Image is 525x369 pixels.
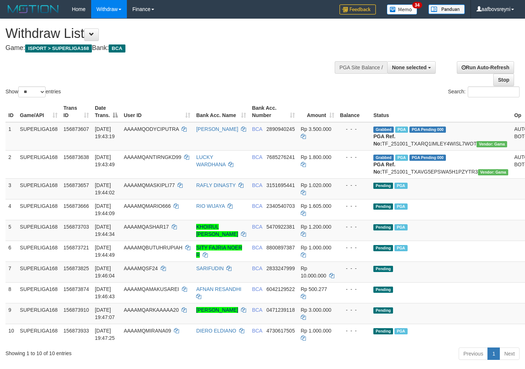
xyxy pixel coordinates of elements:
span: 156873721 [63,245,89,250]
td: SUPERLIGA168 [17,178,61,199]
span: 156873607 [63,126,89,132]
img: Feedback.jpg [339,4,376,15]
div: - - - [340,154,368,161]
img: MOTION_logo.png [5,4,61,15]
b: PGA Ref. No: [373,162,395,175]
span: 156873874 [63,286,89,292]
a: Previous [459,347,488,360]
span: AAAAMQASHAR17 [124,224,169,230]
td: SUPERLIGA168 [17,122,61,151]
span: BCA [252,328,262,334]
span: BCA [252,203,262,209]
div: - - - [340,125,368,133]
td: TF_251001_TXARQ1IMLEY4WISL7WOT [370,122,511,151]
span: Rp 1.020.000 [301,182,331,188]
span: Vendor URL: https://trx31.1velocity.biz [478,169,509,175]
span: BCA [252,245,262,250]
div: - - - [340,327,368,334]
a: 1 [487,347,500,360]
a: [PERSON_NAME] [196,307,238,313]
td: 10 [5,324,17,345]
td: 2 [5,150,17,178]
span: Rp 1.000.000 [301,245,331,250]
span: Pending [373,224,393,230]
span: Pending [373,307,393,314]
label: Show entries [5,86,61,97]
td: 6 [5,241,17,261]
span: AAAAMQMASKIPLI77 [124,182,175,188]
a: RIO WIJAYA [196,203,225,209]
span: [DATE] 19:47:25 [95,328,115,341]
td: 8 [5,282,17,303]
th: Game/API: activate to sort column ascending [17,101,61,122]
div: - - - [340,306,368,314]
span: 156873910 [63,307,89,313]
span: PGA Pending [409,155,446,161]
span: Marked by aafchhiseyha [394,328,407,334]
a: SARIFUDIN [196,265,223,271]
a: LUCKY WARDHANA [196,154,225,167]
span: Marked by aafchhiseyha [395,127,408,133]
span: Grabbed [373,155,394,161]
div: - - - [340,286,368,293]
th: Status [370,101,511,122]
span: [DATE] 19:44:09 [95,203,115,216]
th: Bank Acc. Name: activate to sort column ascending [193,101,249,122]
span: Copy 3151695441 to clipboard [267,182,295,188]
b: PGA Ref. No: [373,133,395,147]
span: Marked by aafsoycanthlai [395,155,408,161]
span: PGA Pending [409,127,446,133]
span: [DATE] 19:46:43 [95,286,115,299]
span: 156873666 [63,203,89,209]
span: Pending [373,183,393,189]
h4: Game: Bank: [5,44,343,52]
span: [DATE] 19:43:49 [95,154,115,167]
span: Pending [373,203,393,210]
span: 156873703 [63,224,89,230]
span: BCA [109,44,125,53]
span: [DATE] 19:43:19 [95,126,115,139]
td: 7 [5,261,17,282]
span: Copy 2833247999 to clipboard [267,265,295,271]
a: [PERSON_NAME] [196,126,238,132]
span: Copy 5470922381 to clipboard [267,224,295,230]
span: Marked by aafsoycanthlai [394,183,407,189]
th: Trans ID: activate to sort column ascending [61,101,92,122]
span: AAAAMQAMAKUSAREI [124,286,179,292]
span: Rp 3.000.000 [301,307,331,313]
td: SUPERLIGA168 [17,220,61,241]
th: Bank Acc. Number: activate to sort column ascending [249,101,298,122]
span: 156873638 [63,154,89,160]
span: Pending [373,328,393,334]
img: Button%20Memo.svg [387,4,417,15]
span: BCA [252,224,262,230]
span: BCA [252,286,262,292]
td: SUPERLIGA168 [17,150,61,178]
span: Marked by aafsoycanthlai [394,245,407,251]
td: 1 [5,122,17,151]
span: [DATE] 19:44:02 [95,182,115,195]
button: None selected [387,61,436,74]
span: AAAAMQODYCIPUTRA [124,126,179,132]
div: Showing 1 to 10 of 10 entries [5,347,213,357]
span: 156873825 [63,265,89,271]
div: PGA Site Balance / [335,61,387,74]
td: 3 [5,178,17,199]
th: Amount: activate to sort column ascending [298,101,337,122]
th: User ID: activate to sort column ascending [121,101,193,122]
img: panduan.png [428,4,465,14]
span: Marked by aafsoycanthlai [394,224,407,230]
span: Rp 500.277 [301,286,327,292]
span: Copy 2340540703 to clipboard [267,203,295,209]
td: SUPERLIGA168 [17,199,61,220]
span: [DATE] 19:47:07 [95,307,115,320]
span: Copy 0471239118 to clipboard [267,307,295,313]
span: BCA [252,265,262,271]
th: Balance [337,101,371,122]
td: SUPERLIGA168 [17,261,61,282]
td: 9 [5,303,17,324]
td: 5 [5,220,17,241]
td: SUPERLIGA168 [17,303,61,324]
div: - - - [340,202,368,210]
div: - - - [340,244,368,251]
